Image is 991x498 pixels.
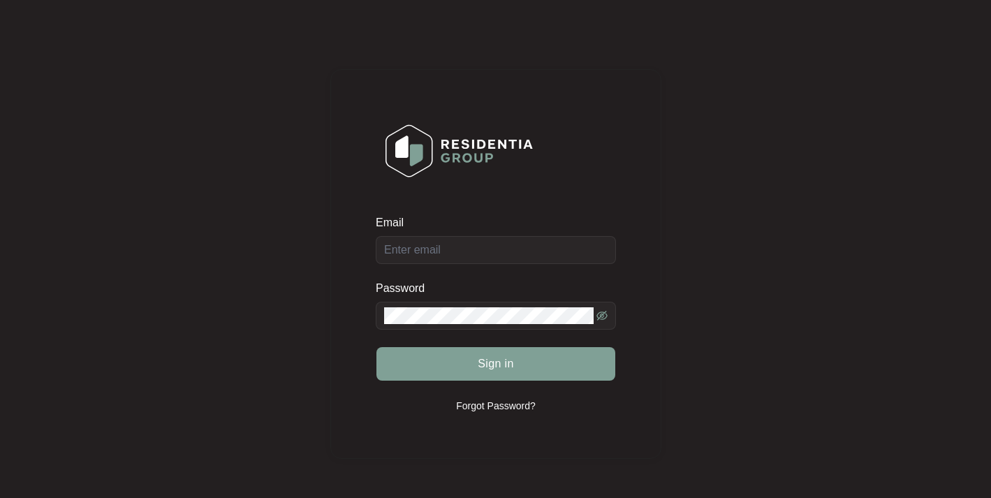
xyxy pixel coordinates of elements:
[596,310,608,321] span: eye-invisible
[478,356,514,372] span: Sign in
[384,307,594,324] input: Password
[376,347,615,381] button: Sign in
[376,216,413,230] label: Email
[376,115,542,186] img: Login Logo
[376,236,616,264] input: Email
[376,281,435,295] label: Password
[456,399,536,413] p: Forgot Password?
